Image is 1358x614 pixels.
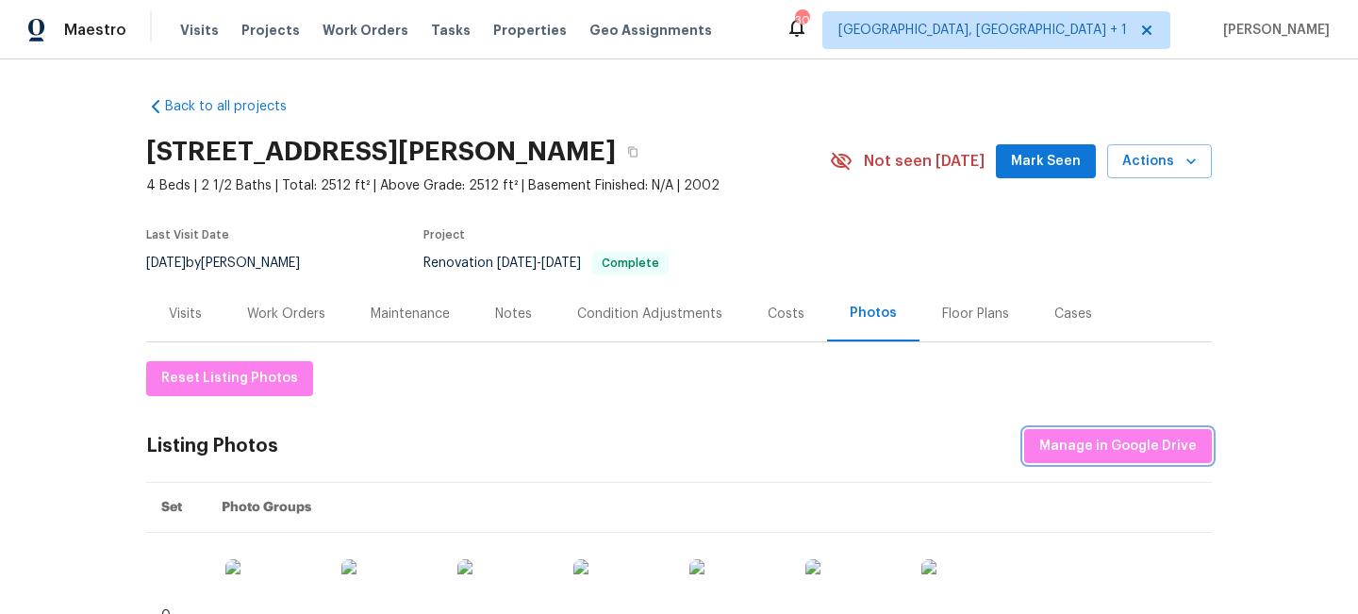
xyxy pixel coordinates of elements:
span: [DATE] [146,257,186,270]
div: Cases [1054,305,1092,324]
span: Work Orders [323,21,408,40]
span: [DATE] [497,257,537,270]
span: Not seen [DATE] [864,152,985,171]
div: Photos [850,304,897,323]
span: [PERSON_NAME] [1216,21,1330,40]
th: Photo Groups [207,483,1212,533]
span: Last Visit Date [146,229,229,241]
span: Manage in Google Drive [1039,435,1197,458]
span: Geo Assignments [589,21,712,40]
th: Set [146,483,207,533]
button: Manage in Google Drive [1024,429,1212,464]
button: Mark Seen [996,144,1096,179]
span: Projects [241,21,300,40]
span: Mark Seen [1011,150,1081,174]
span: Project [423,229,465,241]
div: Work Orders [247,305,325,324]
span: Complete [594,257,667,269]
h2: [STREET_ADDRESS][PERSON_NAME] [146,142,616,161]
span: Renovation [423,257,669,270]
div: Notes [495,305,532,324]
div: Condition Adjustments [577,305,722,324]
div: Listing Photos [146,437,278,456]
span: [DATE] [541,257,581,270]
div: Visits [169,305,202,324]
div: 30 [795,11,808,30]
div: Floor Plans [942,305,1009,324]
button: Actions [1107,144,1212,179]
div: Costs [768,305,804,324]
span: Maestro [64,21,126,40]
span: - [497,257,581,270]
button: Reset Listing Photos [146,361,313,396]
span: Actions [1122,150,1197,174]
span: [GEOGRAPHIC_DATA], [GEOGRAPHIC_DATA] + 1 [838,21,1127,40]
span: Visits [180,21,219,40]
span: Reset Listing Photos [161,367,298,390]
div: by [PERSON_NAME] [146,252,323,274]
span: Properties [493,21,567,40]
div: Maintenance [371,305,450,324]
a: Back to all projects [146,97,327,116]
span: Tasks [431,24,471,37]
span: 4 Beds | 2 1/2 Baths | Total: 2512 ft² | Above Grade: 2512 ft² | Basement Finished: N/A | 2002 [146,176,830,195]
